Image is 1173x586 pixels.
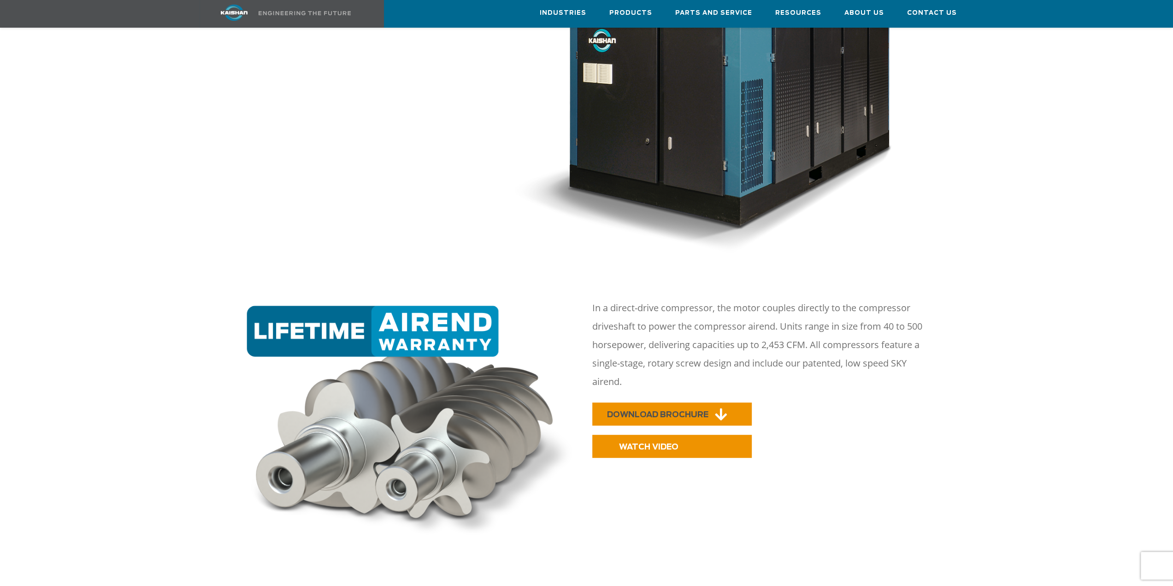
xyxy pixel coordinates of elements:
[609,0,652,25] a: Products
[675,8,752,18] span: Parts and Service
[609,8,652,18] span: Products
[592,299,937,391] p: In a direct-drive compressor, the motor couples directly to the compressor driveshaft to power th...
[775,8,821,18] span: Resources
[259,11,351,15] img: Engineering the future
[242,306,581,542] img: warranty
[907,8,957,18] span: Contact Us
[844,8,884,18] span: About Us
[607,411,708,419] span: DOWNLOAD BROCHURE
[540,0,586,25] a: Industries
[775,0,821,25] a: Resources
[675,0,752,25] a: Parts and Service
[592,435,752,458] a: WATCH VIDEO
[844,0,884,25] a: About Us
[200,5,269,21] img: kaishan logo
[592,403,752,426] a: DOWNLOAD BROCHURE
[619,443,678,451] span: WATCH VIDEO
[907,0,957,25] a: Contact Us
[540,8,586,18] span: Industries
